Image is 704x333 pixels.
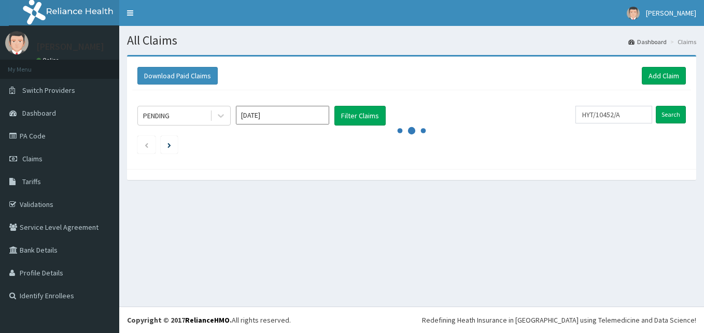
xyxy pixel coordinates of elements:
input: Search by HMO ID [575,106,652,123]
a: RelianceHMO [185,315,230,325]
h1: All Claims [127,34,696,47]
button: Filter Claims [334,106,386,126]
a: Dashboard [628,37,667,46]
strong: Copyright © 2017 . [127,315,232,325]
div: PENDING [143,110,170,121]
li: Claims [668,37,696,46]
img: User Image [627,7,640,20]
span: Claims [22,154,43,163]
input: Search [656,106,686,123]
a: Next page [167,140,171,149]
img: User Image [5,31,29,54]
svg: audio-loading [396,115,427,146]
a: Add Claim [642,67,686,85]
span: Dashboard [22,108,56,118]
span: Tariffs [22,177,41,186]
div: Redefining Heath Insurance in [GEOGRAPHIC_DATA] using Telemedicine and Data Science! [422,315,696,325]
span: [PERSON_NAME] [646,8,696,18]
p: [PERSON_NAME] [36,42,104,51]
input: Select Month and Year [236,106,329,124]
a: Previous page [144,140,149,149]
span: Switch Providers [22,86,75,95]
footer: All rights reserved. [119,307,704,333]
button: Download Paid Claims [137,67,218,85]
a: Online [36,57,61,64]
